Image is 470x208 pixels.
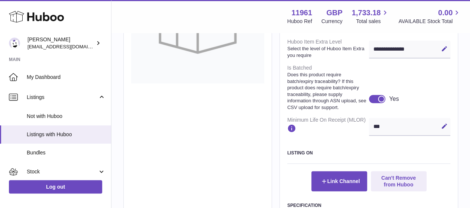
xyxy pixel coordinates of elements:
span: Listings with Huboo [27,131,106,138]
span: Total sales [356,18,389,25]
h3: Listing On [287,150,450,156]
button: Can't Remove from Huboo [371,171,427,191]
button: Link Channel [311,171,367,191]
span: Not with Huboo [27,113,106,120]
span: My Dashboard [27,74,106,81]
img: internalAdmin-11961@internal.huboo.com [9,38,20,49]
a: 0.00 AVAILABLE Stock Total [398,8,461,25]
span: Bundles [27,149,106,156]
dt: Huboo Item Extra Level [287,35,369,61]
strong: GBP [326,8,342,18]
a: 1,733.18 Total sales [352,8,389,25]
span: 1,733.18 [352,8,381,18]
div: [PERSON_NAME] [27,36,94,50]
div: Currency [321,18,343,25]
span: AVAILABLE Stock Total [398,18,461,25]
strong: Does this product require batch/expiry traceability? If this product does require batch/expiry tr... [287,71,367,111]
span: 0.00 [438,8,453,18]
div: Huboo Ref [287,18,312,25]
dt: Is Batched [287,61,369,113]
div: Yes [389,95,399,103]
strong: Select the level of Huboo Item Extra you require [287,45,367,58]
span: Listings [27,94,98,101]
dt: Minimum Life On Receipt (MLOR) [287,113,369,138]
span: [EMAIL_ADDRESS][DOMAIN_NAME] [27,44,109,49]
span: Stock [27,168,98,175]
a: Log out [9,180,102,193]
strong: 11961 [291,8,312,18]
